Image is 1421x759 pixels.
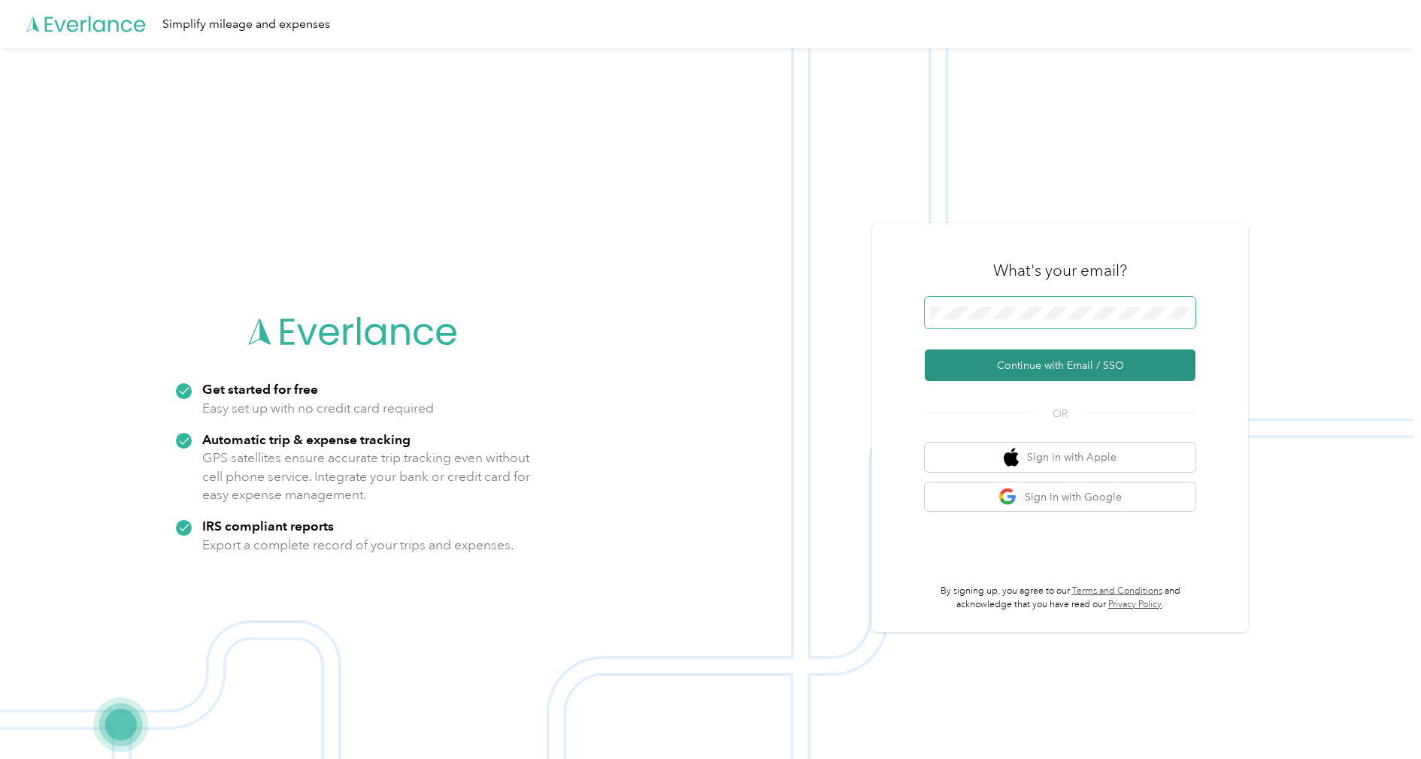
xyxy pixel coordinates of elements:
[998,488,1017,507] img: google logo
[202,381,318,397] strong: Get started for free
[202,431,411,447] strong: Automatic trip & expense tracking
[1004,448,1019,467] img: apple logo
[162,15,330,34] div: Simplify mileage and expenses
[202,518,334,534] strong: IRS compliant reports
[925,349,1195,381] button: Continue with Email / SSO
[1108,599,1162,610] a: Privacy Policy
[925,482,1195,512] button: google logoSign in with Google
[1072,585,1162,597] a: Terms and Conditions
[1034,406,1086,422] span: OR
[202,399,434,418] p: Easy set up with no credit card required
[1337,675,1421,759] iframe: Everlance-gr Chat Button Frame
[925,443,1195,472] button: apple logoSign in with Apple
[925,585,1195,611] p: By signing up, you agree to our and acknowledge that you have read our .
[202,536,514,555] p: Export a complete record of your trips and expenses.
[202,449,531,504] p: GPS satellites ensure accurate trip tracking even without cell phone service. Integrate your bank...
[993,260,1127,281] h3: What's your email?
